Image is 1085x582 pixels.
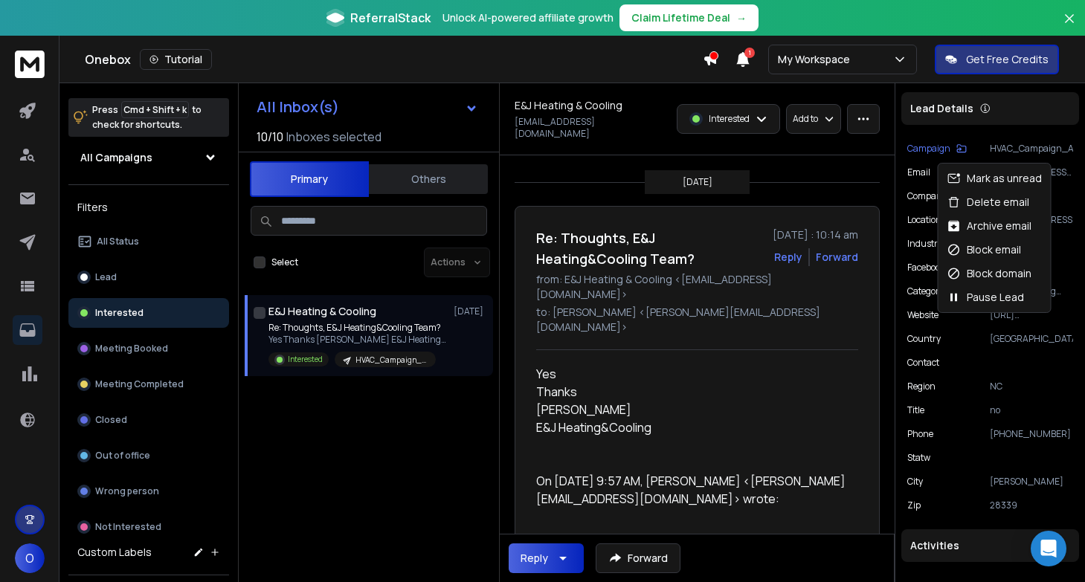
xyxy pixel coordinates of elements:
[15,543,45,573] span: O
[907,309,938,321] p: website
[68,197,229,218] h3: Filters
[536,383,846,454] div: Thanks
[966,52,1049,67] p: Get Free Credits
[1031,531,1066,566] div: Open Intercom Messenger
[95,343,168,355] p: Meeting Booked
[947,195,1029,210] div: Delete email
[990,499,1073,511] p: 28339
[350,9,431,27] span: ReferralStack
[268,322,447,334] p: Re: Thoughts, E&J Heating&Cooling Team?
[442,10,614,25] p: Unlock AI-powered affiliate growth
[816,250,858,265] div: Forward
[596,543,680,573] button: Forward
[80,150,152,165] h1: All Campaigns
[140,49,212,70] button: Tutorial
[288,354,323,365] p: Interested
[907,357,939,369] p: Contact
[121,101,189,118] span: Cmd + Shift + k
[257,128,283,146] span: 10 / 10
[774,250,802,265] button: Reply
[907,190,973,202] p: Company Name
[947,242,1021,257] div: Block email
[286,128,381,146] h3: Inboxes selected
[907,166,930,178] p: Email
[990,309,1073,321] p: [URL][DOMAIN_NAME]
[95,450,150,462] p: Out of office
[990,381,1073,392] p: NC
[907,404,924,416] p: title
[454,305,487,317] p: [DATE]
[515,116,668,140] p: [EMAIL_ADDRESS][DOMAIN_NAME]
[536,272,858,302] p: from: E&J Heating & Cooling <[EMAIL_ADDRESS][DOMAIN_NAME]>
[907,428,933,440] p: Phone
[268,304,376,319] h1: E&J Heating & Cooling
[536,472,846,526] blockquote: On [DATE] 9:57 AM, [PERSON_NAME] <[PERSON_NAME][EMAIL_ADDRESS][DOMAIN_NAME]> wrote:
[907,143,950,155] p: Campaign
[536,401,846,454] div: [PERSON_NAME]
[907,452,930,464] p: Statw
[990,143,1073,155] p: HVAC_Campaign_Aug27
[990,476,1073,488] p: [PERSON_NAME]
[907,238,942,250] p: industry
[683,176,712,188] p: [DATE]
[736,10,747,25] span: →
[990,404,1073,416] p: no
[95,307,144,319] p: Interested
[907,214,941,226] p: location
[369,163,488,195] button: Others
[250,161,369,197] button: Primary
[536,305,858,334] p: to: [PERSON_NAME] <[PERSON_NAME][EMAIL_ADDRESS][DOMAIN_NAME]>
[95,414,127,426] p: Closed
[947,266,1031,281] div: Block domain
[947,290,1024,305] div: Pause Lead
[793,113,818,125] p: Add to
[907,285,944,297] p: Category
[778,52,856,67] p: My Workspace
[907,262,944,274] p: Facebook
[619,4,759,31] button: Claim Lifetime Deal
[95,521,161,533] p: Not Interested
[1060,9,1079,45] button: Close banner
[744,48,755,58] span: 1
[536,227,764,269] h1: Re: Thoughts, E&J Heating&Cooling Team?
[947,219,1031,233] div: Archive email
[907,381,936,392] p: Region
[95,378,184,390] p: Meeting Completed
[990,428,1073,440] p: [PHONE_NUMBER]
[515,98,622,113] h1: E&J Heating & Cooling
[907,333,941,345] p: Country
[536,418,846,454] div: E&J Heating&Cooling
[355,355,427,366] p: HVAC_Campaign_Aug27
[95,271,117,283] p: Lead
[709,113,750,125] p: Interested
[901,529,1079,562] div: Activities
[907,476,923,488] p: City
[907,499,921,511] p: Zip
[95,485,159,497] p: Wrong person
[773,227,858,242] p: [DATE] : 10:14 am
[92,103,202,132] p: Press to check for shortcuts.
[257,100,339,114] h1: All Inbox(s)
[521,551,548,566] div: Reply
[910,101,973,116] p: Lead Details
[947,171,1042,186] div: Mark as unread
[85,49,703,70] div: Onebox
[268,334,447,346] p: Yes Thanks [PERSON_NAME] E&J Heating&Cooling > On [DATE],
[97,236,139,248] p: All Status
[990,333,1073,345] p: [GEOGRAPHIC_DATA]
[77,545,152,560] h3: Custom Labels
[271,256,298,268] label: Select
